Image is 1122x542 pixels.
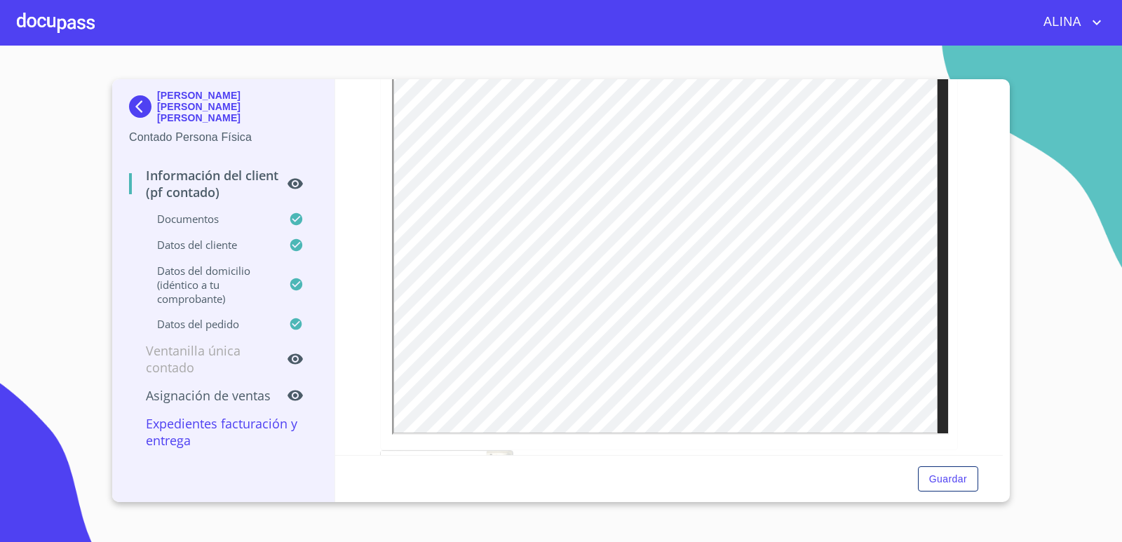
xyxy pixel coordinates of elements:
[129,129,318,146] p: Contado Persona Física
[129,342,287,376] p: Ventanilla única contado
[129,264,289,306] p: Datos del domicilio (idéntico a tu comprobante)
[129,90,318,129] div: [PERSON_NAME] [PERSON_NAME] [PERSON_NAME]
[918,466,978,492] button: Guardar
[129,95,157,118] img: Docupass spot blue
[129,415,318,449] p: Expedientes Facturación y Entrega
[129,387,287,404] p: Asignación de Ventas
[157,90,318,123] p: [PERSON_NAME] [PERSON_NAME] [PERSON_NAME]
[129,317,289,331] p: Datos del pedido
[129,238,289,252] p: Datos del cliente
[129,167,287,201] p: Información del Client (PF contado)
[392,57,949,435] iframe: Identificación Oficial
[129,212,289,226] p: Documentos
[1033,11,1105,34] button: account of current user
[929,470,967,488] span: Guardar
[1033,11,1088,34] span: ALINA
